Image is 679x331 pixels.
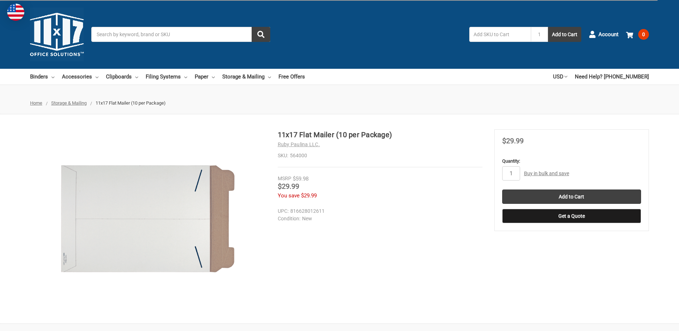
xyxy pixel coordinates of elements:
[278,207,288,215] dt: UPC:
[58,129,237,308] img: 11x17 Flat Mailer (10 per Package)
[146,69,187,85] a: Filing Systems
[598,30,619,39] span: Account
[469,27,531,42] input: Add SKU to Cart
[222,69,271,85] a: Storage & Mailing
[106,69,138,85] a: Clipboards
[548,27,581,42] button: Add to Cart
[502,136,524,145] span: $29.99
[638,29,649,40] span: 0
[502,190,641,204] input: Add to Cart
[91,27,270,42] input: Search by keyword, brand or SKU
[7,4,24,21] img: duty and tax information for United States
[502,209,641,223] button: Get a Quote
[62,69,98,85] a: Accessories
[626,25,649,44] a: 0
[278,141,320,147] a: Ruby Paulina LLC.
[278,207,479,215] dd: 816628012611
[51,100,87,106] a: Storage & Mailing
[553,69,567,85] a: USD
[278,129,482,140] h1: 11x17 Flat Mailer (10 per Package)
[278,215,479,222] dd: New
[502,158,641,165] label: Quantity:
[524,171,569,176] a: Buy in bulk and save
[575,69,649,85] a: Need Help? [PHONE_NUMBER]
[96,100,166,106] span: 11x17 Flat Mailer (10 per Package)
[293,176,309,182] span: $59.98
[30,69,54,85] a: Binders
[278,192,300,199] span: You save
[30,8,84,61] img: 11x17.com
[278,175,291,182] div: MSRP
[278,152,482,159] dd: 564000
[589,25,619,44] a: Account
[195,69,215,85] a: Paper
[301,192,317,199] span: $29.99
[278,152,288,159] dt: SKU:
[278,182,299,191] span: $29.99
[30,100,42,106] a: Home
[278,69,305,85] a: Free Offers
[278,215,300,222] dt: Condition:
